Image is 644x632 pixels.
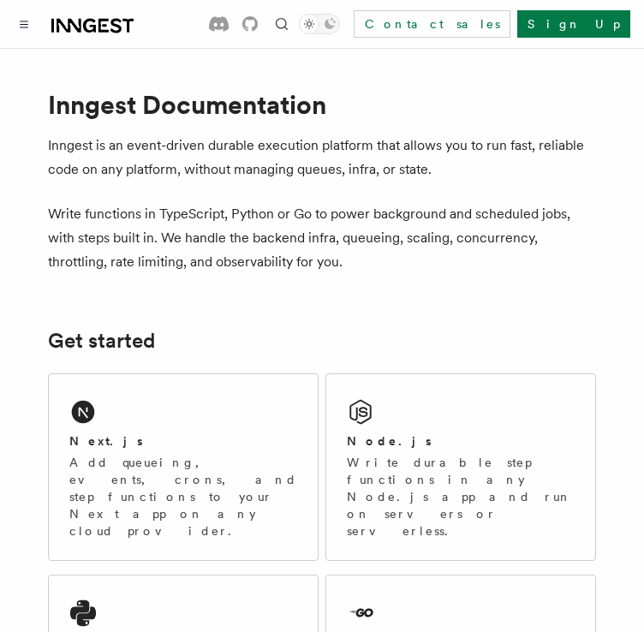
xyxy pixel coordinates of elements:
button: Toggle navigation [14,14,34,34]
a: Node.jsWrite durable step functions in any Node.js app and run on servers or serverless. [325,373,596,561]
a: Sign Up [517,10,630,38]
button: Find something... [271,14,292,34]
p: Write functions in TypeScript, Python or Go to power background and scheduled jobs, with steps bu... [48,202,596,274]
button: Toggle dark mode [299,14,340,34]
h2: Next.js [69,432,143,450]
a: Get started [48,329,155,353]
a: Contact sales [354,10,510,38]
p: Write durable step functions in any Node.js app and run on servers or serverless. [347,454,575,540]
p: Add queueing, events, crons, and step functions to your Next app on any cloud provider. [69,454,297,540]
p: Inngest is an event-driven durable execution platform that allows you to run fast, reliable code ... [48,134,596,182]
h2: Node.js [347,432,432,450]
a: Next.jsAdd queueing, events, crons, and step functions to your Next app on any cloud provider. [48,373,319,561]
h1: Inngest Documentation [48,89,596,120]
